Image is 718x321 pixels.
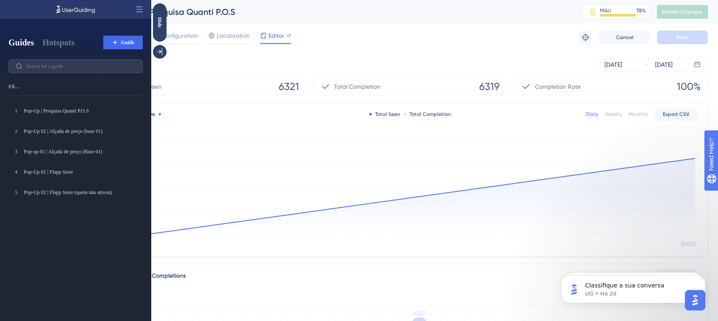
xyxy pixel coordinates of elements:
[123,271,186,281] div: Total Step Completions
[662,8,703,15] span: Publish Changes
[629,111,648,118] div: Monthly
[37,88,46,97] img: Profile image for Diênifer
[14,253,59,258] div: Diênifer • Há 23h
[54,278,61,285] button: Start recording
[42,37,75,48] button: Hotspots
[27,278,34,285] button: Seletor de emoji
[14,59,133,75] div: O nosso tempo de resposta habitual 🕒
[676,34,688,41] span: Save
[12,127,20,135] div: 2
[133,3,149,20] button: Início
[21,68,73,74] b: Alguns minutos
[7,16,139,81] div: Receberá respostas aqui ou no seu e-mail:✉️[PERSON_NAME][EMAIL_ADDRESS][DOMAIN_NAME]O nosso tempo...
[636,7,646,14] div: 78 %
[413,309,426,317] tspan: 6321
[8,80,20,93] button: Filter
[605,111,622,118] div: Weekly
[682,287,708,313] iframe: UserGuiding AI Assistant Launcher
[24,128,141,135] div: Pop-Up 02 | Alçada de preço (base 01)
[41,11,91,19] p: Ativo(a) há 45min
[26,63,136,69] input: Search for a guide
[13,278,20,285] button: Carregar anexo
[24,169,141,175] div: Pop-Up 01 | Flapp Store
[24,5,38,18] img: Profile image for Diênifer
[677,80,701,93] span: 100%
[605,59,622,70] div: [DATE]
[479,80,500,93] span: 6319
[12,188,20,197] div: 5
[599,31,650,44] button: Cancel
[149,3,164,19] div: Fechar
[48,90,72,96] b: Diênifer
[334,82,380,92] span: Total Completion
[7,260,163,275] textarea: Envie uma mensagem...
[681,241,696,247] tspan: [DATE]
[12,168,20,176] div: 4
[20,2,53,12] span: Need Help?
[24,189,141,196] div: Pop-Up 02 | Flapp Store (quem não ativou)
[112,6,561,18] div: Pop-Up | Pesquisa Quanti P.O.S
[663,111,690,118] span: Export CSV
[24,107,141,114] div: Pop-Up | Pesquisa Quanti P.O.S
[657,5,708,19] button: Publish Changes
[279,80,299,93] span: 6321
[103,36,143,49] button: Guide
[616,34,633,41] span: Cancel
[7,87,163,107] div: Diênifer diz…
[369,111,400,118] div: Total Seen
[14,38,130,53] b: [PERSON_NAME][EMAIL_ADDRESS][DOMAIN_NAME]
[14,112,133,120] div: [PERSON_NAME], boa tarde!
[600,7,611,14] div: MAU
[534,82,580,92] span: Completion Rate
[161,31,198,41] span: Configuration
[404,111,451,118] div: Total Completion
[146,275,159,288] button: Enviar mensagem…
[548,257,718,317] iframe: Intercom notifications mensagem
[8,37,34,48] button: Guides
[12,147,20,156] div: 3
[7,16,163,87] div: UG diz…
[121,39,134,46] span: Guide
[40,278,47,285] button: Seletor de Gif
[7,107,163,270] div: Diênifer diz…
[6,3,22,20] button: go back
[217,31,250,41] span: Localization
[41,4,68,11] h1: Diênifer
[586,111,598,118] div: Daily
[269,31,284,41] span: Editor
[7,107,139,251] div: [PERSON_NAME], boa tarde!Você pode executar o Troubleshooter através da extensão do Chrome Usergu...
[8,83,20,90] span: Filter
[655,107,697,121] button: Export CSV
[12,107,20,115] div: 1
[24,148,141,155] div: Pop-up 01 | Alçada de preço (Base 01)
[657,31,708,44] button: Save
[10,4,108,18] span: Use to navigate between the steps or end the guide (Next, Previous, Done).
[14,124,133,158] div: Você pode executar o Troubleshooter através da extensão do Chrome Userguiding, como mostrado abai...
[14,21,133,54] div: Receberá respostas aqui ou no seu e-mail: ✉️
[48,89,132,96] div: joined the conversation
[655,59,673,70] div: [DATE]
